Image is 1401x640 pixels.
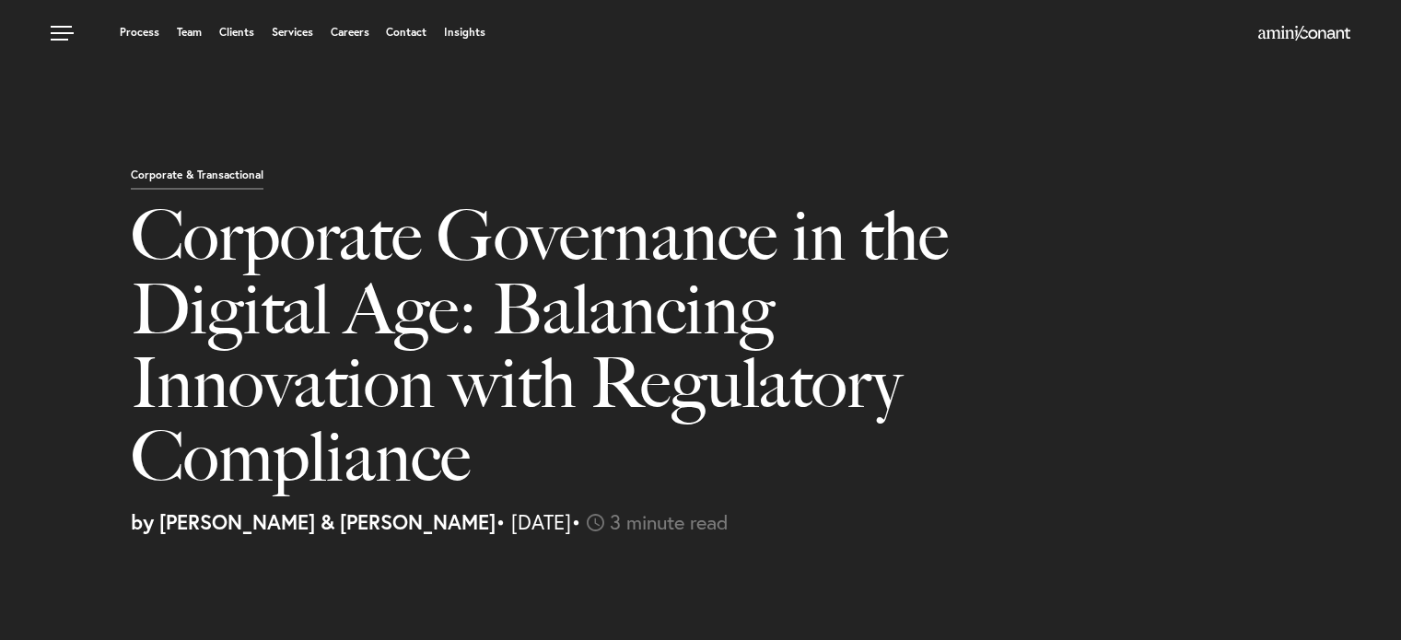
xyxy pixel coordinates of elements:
[571,508,581,535] span: •
[386,27,426,38] a: Contact
[177,27,202,38] a: Team
[131,169,263,190] p: Corporate & Transactional
[1258,27,1350,41] a: Home
[131,508,496,535] strong: by [PERSON_NAME] & [PERSON_NAME]
[1258,26,1350,41] img: Amini & Conant
[131,199,1010,512] h1: Corporate Governance in the Digital Age: Balancing Innovation with Regulatory Compliance
[444,27,485,38] a: Insights
[219,27,254,38] a: Clients
[120,27,159,38] a: Process
[610,508,729,535] span: 3 minute read
[331,27,369,38] a: Careers
[587,514,604,531] img: icon-time-light.svg
[131,512,1387,532] p: • [DATE]
[272,27,313,38] a: Services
